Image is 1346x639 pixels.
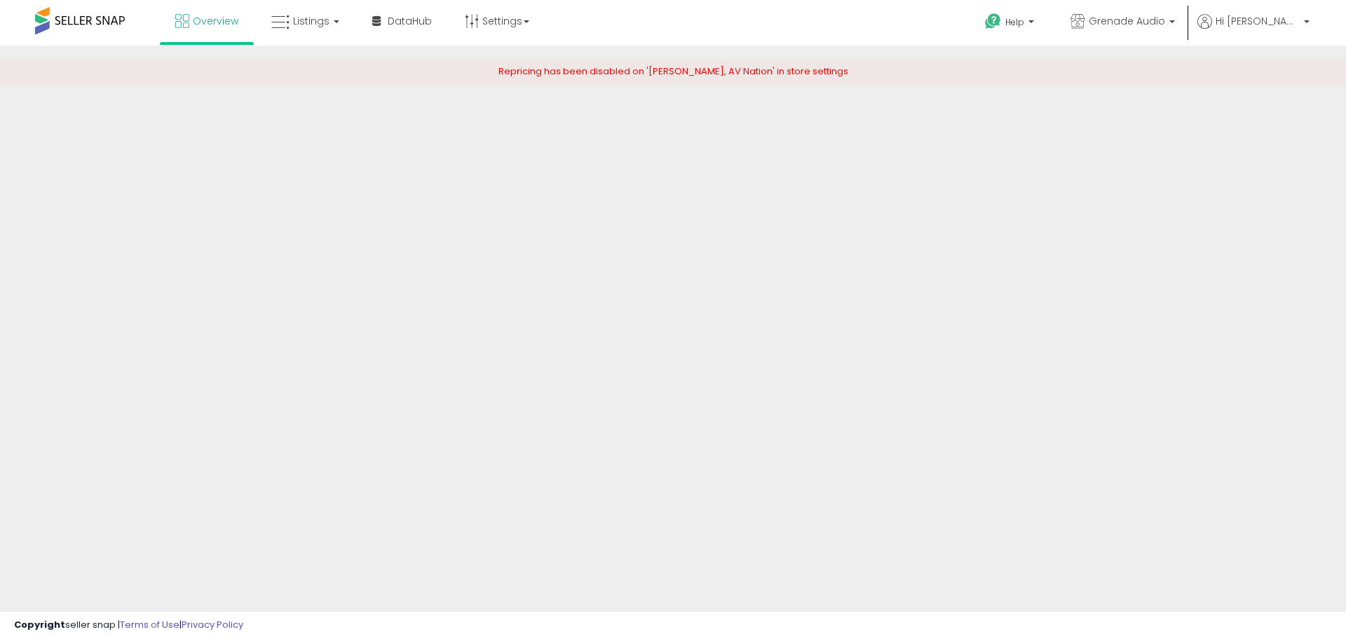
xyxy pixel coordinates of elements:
a: Hi [PERSON_NAME] [1197,14,1310,46]
strong: Copyright [14,618,65,631]
i: Get Help [984,13,1002,30]
a: Privacy Policy [182,618,243,631]
span: Listings [293,14,329,28]
span: Overview [193,14,238,28]
span: Grenade Audio [1089,14,1165,28]
span: Help [1005,16,1024,28]
span: Repricing has been disabled on '[PERSON_NAME], AV Nation' in store settings [498,65,848,78]
span: DataHub [388,14,432,28]
div: seller snap | | [14,619,243,632]
a: Terms of Use [120,618,179,631]
a: Help [974,2,1048,46]
span: Hi [PERSON_NAME] [1216,14,1300,28]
